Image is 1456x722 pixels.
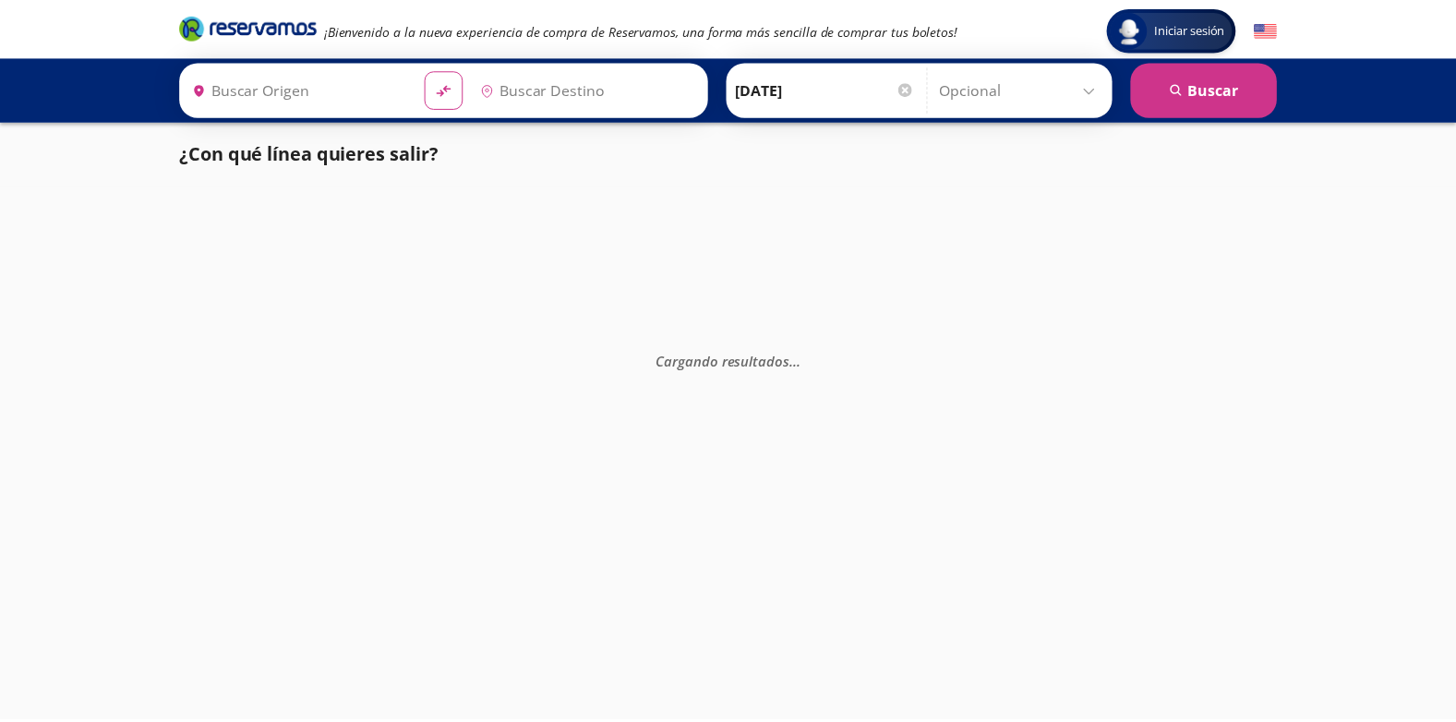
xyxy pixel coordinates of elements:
[477,65,704,111] input: Buscar Destino
[327,19,967,37] em: ¡Bienvenido a la nueva experiencia de compra de Reservamos, una forma más sencilla de comprar tus...
[804,352,808,370] span: .
[797,352,800,370] span: .
[662,352,808,370] em: Cargando resultados
[1266,17,1289,40] button: English
[1158,18,1244,37] span: Iniciar sesión
[181,11,319,44] a: Brand Logo
[187,65,414,111] input: Buscar Origen
[948,65,1113,111] input: Opcional
[742,65,923,111] input: Elegir Fecha
[181,11,319,39] i: Brand Logo
[1141,60,1289,115] button: Buscar
[800,352,804,370] span: .
[181,138,442,166] p: ¿Con qué línea quieres salir?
